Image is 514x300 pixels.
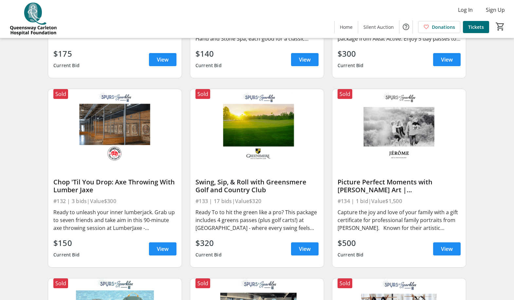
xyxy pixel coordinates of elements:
[195,178,319,194] div: Swing, Sip, & Roll with Greensmere Golf and Country Club
[157,56,169,64] span: View
[53,197,176,206] div: #132 | 3 bids | Value $300
[149,242,176,255] a: View
[335,21,358,33] a: Home
[195,89,210,99] div: Sold
[190,89,324,164] img: Swing, Sip, & Roll with Greensmere Golf and Country Club
[340,24,353,30] span: Home
[195,249,222,261] div: Current Bid
[53,89,68,99] div: Sold
[53,208,176,232] div: Ready to unleash your inner lumberjack. Grab up to seven friends and take aim in this 90-minute a...
[458,6,473,14] span: Log In
[338,60,364,71] div: Current Bid
[195,48,222,60] div: $140
[195,197,319,206] div: #133 | 17 bids | Value $320
[338,278,352,288] div: Sold
[53,249,80,261] div: Current Bid
[358,21,399,33] a: Silent Auction
[432,24,455,30] span: Donations
[453,5,478,15] button: Log In
[433,242,461,255] a: View
[299,245,311,253] span: View
[195,278,210,288] div: Sold
[441,56,453,64] span: View
[4,3,62,35] img: QCH Foundation's Logo
[149,53,176,66] a: View
[463,21,489,33] a: Tickets
[338,249,364,261] div: Current Bid
[418,21,460,33] a: Donations
[433,53,461,66] a: View
[494,21,506,32] button: Cart
[195,237,222,249] div: $320
[291,53,319,66] a: View
[53,278,68,288] div: Sold
[338,89,352,99] div: Sold
[481,5,510,15] button: Sign Up
[338,237,364,249] div: $500
[157,245,169,253] span: View
[338,208,461,232] div: Capture the joy and love of your family with a gift certificate for professional family portraits...
[486,6,505,14] span: Sign Up
[53,60,80,71] div: Current Bid
[53,237,80,249] div: $150
[48,89,182,164] img: Chop 'Til You Drop: Axe Throwing With Lumber Jaxe
[338,178,461,194] div: Picture Perfect Moments with [PERSON_NAME] Art | CHILDREN/SIBLINGS SESSION
[195,60,222,71] div: Current Bid
[299,56,311,64] span: View
[363,24,394,30] span: Silent Auction
[53,48,80,60] div: $175
[291,242,319,255] a: View
[195,208,319,232] div: Ready To to hit the green like a pro? This package includes 4 greens passes (plus golf carts!) at...
[399,20,413,33] button: Help
[468,24,484,30] span: Tickets
[441,245,453,253] span: View
[332,89,466,164] img: Picture Perfect Moments with Jerome Art | CHILDREN/SIBLINGS SESSION
[53,178,176,194] div: Chop 'Til You Drop: Axe Throwing With Lumber Jaxe
[338,197,461,206] div: #134 | 1 bid | Value $1,500
[338,48,364,60] div: $300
